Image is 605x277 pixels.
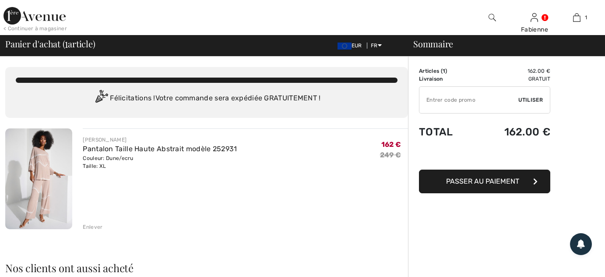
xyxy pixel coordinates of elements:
img: 1ère Avenue [4,7,66,25]
input: Code promo [419,87,518,113]
div: Sommaire [403,39,600,48]
a: 1 [556,12,598,23]
iframe: PayPal [419,147,550,167]
span: 1 [443,68,445,74]
div: < Continuer à magasiner [4,25,67,32]
td: Gratuit [475,75,550,83]
td: Total [419,117,475,147]
td: Articles ( ) [419,67,475,75]
span: FR [371,43,382,49]
img: Euro [338,43,352,50]
img: Congratulation2.svg [92,90,110,107]
div: Félicitations ! Votre commande sera expédiée GRATUITEMENT ! [16,90,397,107]
span: EUR [338,43,366,49]
div: Enlever [83,223,102,231]
td: Livraison [419,75,475,83]
a: Se connecter [531,13,538,21]
s: 249 € [380,151,401,159]
button: Passer au paiement [419,170,550,193]
td: 162.00 € [475,117,550,147]
span: Utiliser [518,96,543,104]
span: 1 [585,14,587,21]
td: 162.00 € [475,67,550,75]
img: Mes infos [531,12,538,23]
div: Couleur: Dune/ecru Taille: XL [83,154,237,170]
div: Fabienne [514,25,556,34]
span: 162 € [381,140,401,149]
img: Mon panier [573,12,580,23]
span: Passer au paiement [446,177,519,185]
span: Panier d'achat ( article) [5,39,95,48]
span: 1 [65,37,68,49]
h2: Nos clients ont aussi acheté [5,263,408,273]
img: recherche [489,12,496,23]
a: Pantalon Taille Haute Abstrait modèle 252931 [83,145,237,153]
img: Pantalon Taille Haute Abstrait modèle 252931 [5,128,72,229]
div: [PERSON_NAME] [83,136,237,144]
